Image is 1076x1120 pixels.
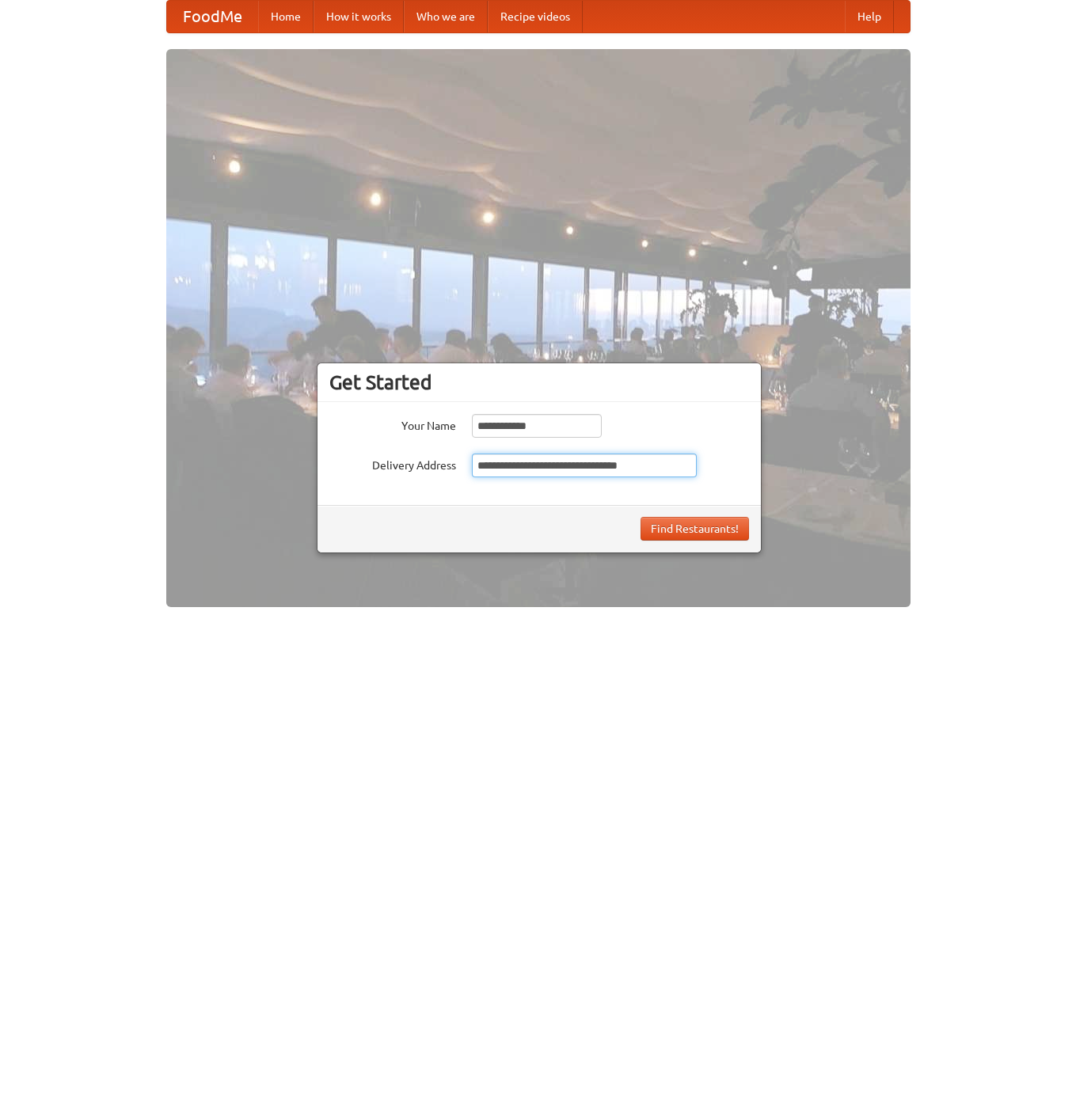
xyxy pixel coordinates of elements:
label: Delivery Address [329,454,456,473]
a: Who we are [404,1,488,32]
h3: Get Started [329,370,749,394]
a: Help [845,1,894,32]
a: How it works [314,1,404,32]
a: FoodMe [167,1,258,32]
button: Find Restaurants! [641,517,749,541]
a: Recipe videos [488,1,583,32]
a: Home [258,1,314,32]
label: Your Name [329,414,456,434]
